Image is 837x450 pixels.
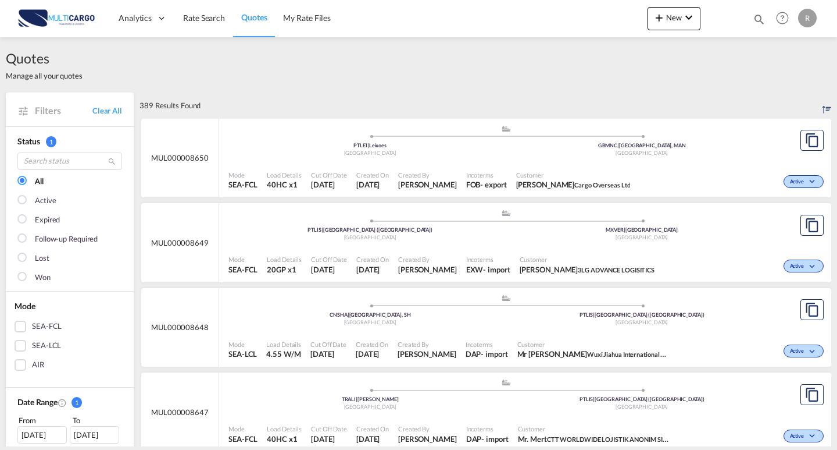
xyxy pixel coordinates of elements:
span: MUL000008648 [151,322,209,332]
span: Incoterms [466,340,508,349]
span: Ricardo Santos [398,264,457,275]
span: SEA-FCL [228,434,257,444]
span: PTLIS [GEOGRAPHIC_DATA] ([GEOGRAPHIC_DATA]) [580,311,704,318]
div: FOB [466,179,481,190]
md-checkbox: SEA-LCL [15,340,125,352]
span: SEA-LCL [228,349,257,359]
button: Copy Quote [800,384,824,405]
span: Rate Search [183,13,225,23]
md-icon: icon-magnify [753,13,766,26]
span: 30 Sep 2025 [311,434,347,444]
span: Quotes [6,49,83,68]
span: [GEOGRAPHIC_DATA] [344,403,396,410]
div: - export [480,179,506,190]
md-icon: icon-chevron-down [682,10,696,24]
span: Load Details [267,424,302,433]
span: 30 Sep 2025 [356,179,389,190]
div: Follow-up Required [35,233,98,245]
span: Mode [228,255,257,264]
div: SEA-LCL [32,340,61,352]
span: [GEOGRAPHIC_DATA] [616,234,668,240]
div: SEA-FCL [32,321,62,332]
a: Clear All [92,105,122,116]
span: CTT WORLDWIDE LOJISTIK ANONIM SIRKETI [547,434,680,444]
span: Wuxi Jiahua International Freight Forwarding Co.,LTD [587,349,738,359]
button: Copy Quote [800,130,824,151]
span: 3LG ADVANCE LOGISITICS [578,266,654,274]
span: Filters [35,104,92,117]
span: Mode [228,340,257,349]
div: Change Status Here [784,175,824,188]
button: Copy Quote [800,299,824,320]
md-icon: icon-chevron-down [807,349,821,355]
div: EXW [466,264,484,275]
span: [GEOGRAPHIC_DATA] [616,403,668,410]
md-icon: icon-magnify [108,157,116,166]
span: Status [17,136,40,146]
div: - import [481,349,507,359]
span: CNSHA [GEOGRAPHIC_DATA], SH [330,311,410,318]
div: DAP [466,349,481,359]
span: 20GP x 1 [267,264,302,275]
span: Load Details [266,340,301,349]
div: Expired [35,214,60,226]
div: 389 Results Found [139,93,201,118]
span: Incoterms [466,171,507,179]
md-checkbox: SEA-FCL [15,321,125,332]
span: MUL000008650 [151,153,209,163]
span: DANIEL ASKEW Cargo Overseas Ltd [516,179,631,190]
span: Created By [398,340,456,349]
span: Mr Jason Wuxi Jiahua International Freight Forwarding Co.,LTD [517,349,668,359]
span: Customer [518,424,669,433]
div: Change Status Here [784,260,824,272]
span: 1 [46,136,56,147]
div: FOB export [466,179,507,190]
md-icon: icon-plus 400-fg [652,10,666,24]
span: | [617,142,619,148]
span: [GEOGRAPHIC_DATA] [344,319,396,325]
span: 30 Sep 2025 [311,179,347,190]
span: Created By [398,171,457,179]
span: Active [790,263,807,271]
span: Cesar Teixeira [398,434,457,444]
span: New [652,13,696,22]
span: Active [790,178,807,186]
span: SEA-FCL [228,264,257,275]
span: Cut Off Date [310,340,346,349]
md-icon: Created On [58,398,67,408]
md-icon: icon-chevron-down [807,179,821,185]
span: | [321,226,323,233]
span: 1 [71,397,82,408]
div: - import [481,434,508,444]
span: MUL000008647 [151,407,209,417]
span: Created On [356,424,389,433]
span: Created By [398,424,457,433]
span: [GEOGRAPHIC_DATA] [616,319,668,325]
span: From To [DATE][DATE] [17,414,122,444]
span: Customer [516,171,631,179]
span: PTLEI Leixoes [353,142,387,148]
md-icon: icon-chevron-down [807,264,821,270]
span: 4.55 W/M [266,349,301,359]
span: Cut Off Date [311,171,347,179]
span: Quotes [241,12,267,22]
button: Copy Quote [800,215,824,236]
span: Created On [356,255,389,264]
div: Change Status Here [784,345,824,357]
img: 82db67801a5411eeacfdbd8acfa81e61.png [17,5,96,31]
span: Mode [228,424,257,433]
div: - import [483,264,510,275]
div: DAP import [466,349,508,359]
md-icon: assets/icons/custom/ship-fill.svg [499,295,513,301]
div: EXW import [466,264,510,275]
div: AIR [32,359,44,371]
div: Status 1 [17,136,122,147]
span: MUL000008649 [151,238,209,248]
div: MUL000008650 assets/icons/custom/ship-fill.svgassets/icons/custom/roll-o-plane.svgOriginLeixoes P... [141,119,831,198]
span: 30 Sep 2025 [311,264,347,275]
span: 30 Sep 2025 [356,349,388,359]
md-icon: icon-chevron-down [807,433,821,440]
md-icon: assets/icons/custom/copyQuote.svg [805,303,819,317]
span: Manage all your quotes [6,70,83,81]
div: DAP [466,434,482,444]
